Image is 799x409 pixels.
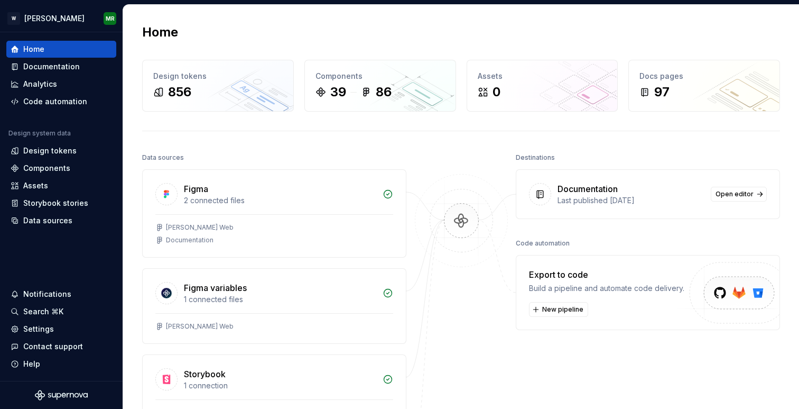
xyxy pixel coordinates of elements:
[23,79,57,89] div: Analytics
[166,223,234,232] div: [PERSON_NAME] Web
[168,84,191,101] div: 856
[23,180,48,191] div: Assets
[478,71,607,81] div: Assets
[153,71,283,81] div: Design tokens
[6,195,116,212] a: Storybook stories
[542,305,583,314] span: New pipeline
[516,150,555,165] div: Destinations
[23,324,54,334] div: Settings
[142,60,294,112] a: Design tokens856
[8,129,71,138] div: Design system data
[558,195,704,206] div: Last published [DATE]
[23,163,70,174] div: Components
[35,390,88,401] svg: Supernova Logo
[6,356,116,372] button: Help
[6,321,116,338] a: Settings
[6,177,116,194] a: Assets
[6,303,116,320] button: Search ⌘K
[106,14,115,23] div: MR
[24,13,85,24] div: [PERSON_NAME]
[558,183,618,195] div: Documentation
[529,268,684,281] div: Export to code
[639,71,769,81] div: Docs pages
[23,146,77,156] div: Design tokens
[142,24,178,41] h2: Home
[376,84,392,101] div: 86
[6,212,116,229] a: Data sources
[184,281,247,294] div: Figma variables
[467,60,618,112] a: Assets0
[142,169,406,258] a: Figma2 connected files[PERSON_NAME] WebDocumentation
[142,268,406,344] a: Figma variables1 connected files[PERSON_NAME] Web
[23,306,63,317] div: Search ⌘K
[184,380,376,391] div: 1 connection
[529,302,588,317] button: New pipeline
[23,359,40,369] div: Help
[493,84,500,101] div: 0
[6,142,116,159] a: Design tokens
[628,60,780,112] a: Docs pages97
[23,341,83,352] div: Contact support
[711,187,767,202] a: Open editor
[6,76,116,93] a: Analytics
[330,84,346,101] div: 39
[7,12,20,25] div: W
[142,150,184,165] div: Data sources
[529,283,684,294] div: Build a pipeline and automate code delivery.
[184,183,208,195] div: Figma
[654,84,670,101] div: 97
[6,286,116,303] button: Notifications
[23,96,87,107] div: Code automation
[23,289,71,299] div: Notifications
[304,60,456,112] a: Components3986
[166,322,234,331] div: [PERSON_NAME] Web
[6,41,116,58] a: Home
[6,160,116,177] a: Components
[23,215,72,226] div: Data sources
[23,198,88,208] div: Storybook stories
[516,236,570,251] div: Code automation
[6,58,116,75] a: Documentation
[166,236,213,244] div: Documentation
[2,7,120,30] button: W[PERSON_NAME]MR
[184,195,376,206] div: 2 connected files
[184,368,226,380] div: Storybook
[23,44,44,54] div: Home
[315,71,445,81] div: Components
[6,338,116,355] button: Contact support
[716,190,754,198] span: Open editor
[184,294,376,305] div: 1 connected files
[23,61,80,72] div: Documentation
[6,93,116,110] a: Code automation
